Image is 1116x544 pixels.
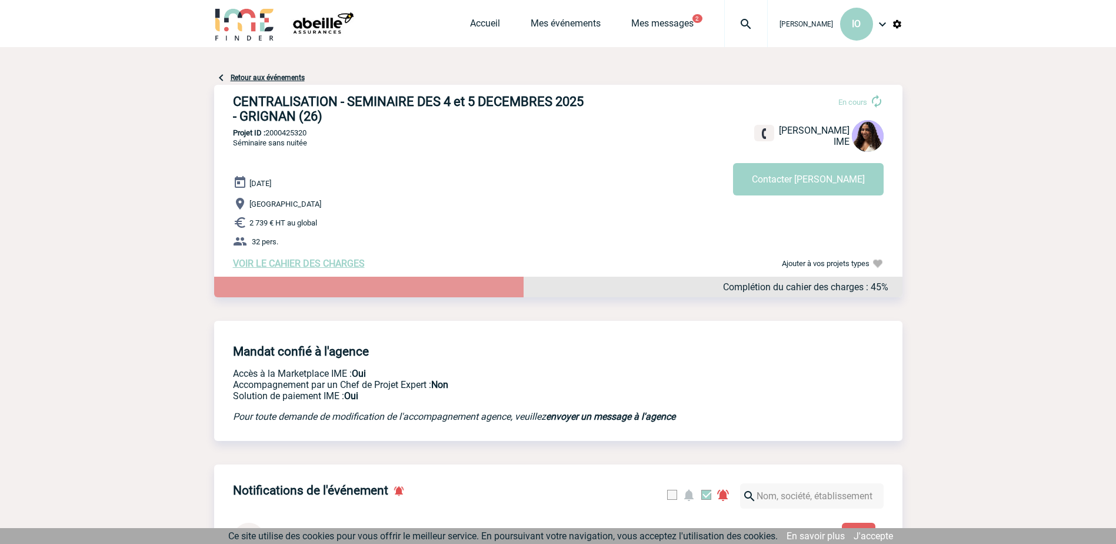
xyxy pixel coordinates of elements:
span: 32 pers. [252,237,278,246]
a: envoyer un message à l'agence [546,411,675,422]
span: IME [834,136,850,147]
button: 2 [692,14,702,23]
a: VOIR LE CAHIER DES CHARGES [233,258,365,269]
img: 131234-0.jpg [852,120,884,152]
button: Contacter [PERSON_NAME] [733,163,884,195]
span: Séminaire sans nuitée [233,138,307,147]
em: Pour toute demande de modification de l'accompagnement agence, veuillez [233,411,675,422]
a: Lire [832,525,885,536]
a: En savoir plus [787,530,845,542]
p: 2000425320 [214,128,902,137]
span: IO [852,18,861,29]
p: Prestation payante [233,379,721,390]
span: En cours [838,98,867,107]
h4: Mandat confié à l'agence [233,344,369,359]
span: [PERSON_NAME] [779,125,850,136]
a: Mes messages [631,18,694,34]
img: fixe.png [759,128,769,139]
b: Oui [352,368,366,379]
a: J'accepte [854,530,893,542]
b: Oui [344,390,358,402]
b: Non [431,379,448,390]
span: 2 739 € HT au global [249,218,317,227]
img: IME-Finder [214,7,275,41]
h3: CENTRALISATION - SEMINAIRE DES 4 et 5 DECEMBRES 2025 - GRIGNAN (26) [233,94,586,124]
p: Accès à la Marketplace IME : [233,368,721,379]
b: Projet ID : [233,128,265,137]
span: Ajouter à vos projets types [782,259,870,268]
img: Ajouter à vos projets types [872,258,884,270]
a: Retour aux événements [231,74,305,82]
button: Lire [842,523,875,540]
a: Accueil [470,18,500,34]
h4: Notifications de l'événement [233,483,388,497]
p: Conformité aux process achat client, Prise en charge de la facturation, Mutualisation de plusieur... [233,390,721,402]
a: Mes événements [531,18,601,34]
span: [PERSON_NAME] [779,20,833,28]
span: [GEOGRAPHIC_DATA] [249,200,321,208]
span: Ce site utilise des cookies pour vous offrir le meilleur service. En poursuivant votre navigation... [228,530,778,542]
span: [DATE] [249,179,271,188]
